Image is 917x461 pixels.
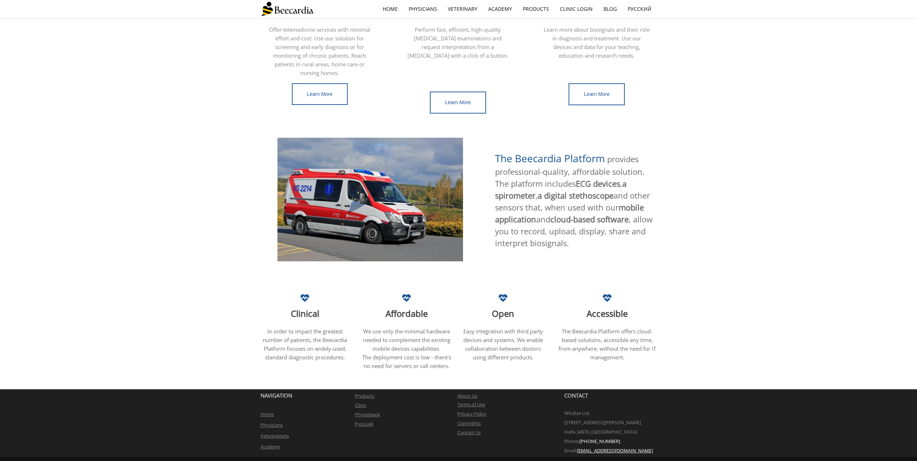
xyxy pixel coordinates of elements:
[544,26,650,59] span: Learn more about biosignals and their role in diagnosis and treatment. Use our devices and data f...
[564,410,590,416] span: Witalize Ltd.
[495,151,605,165] span: The Beecardia Platform
[430,92,486,114] a: Learn More
[261,411,274,417] a: Home
[577,447,653,454] a: [EMAIL_ADDRESS][DOMAIN_NAME]
[362,354,451,369] span: The deployment cost is low - there’s no need for servers or call centers.
[291,307,319,319] span: Clinical
[269,26,370,76] span: Offer telemedicine services with minimal effort and cost. Use our solution for screening and earl...
[564,392,588,399] span: CONTACT
[358,393,374,399] a: roducts
[584,91,610,97] span: Learn More
[355,393,358,399] a: P
[457,420,481,426] a: Copyrights
[261,443,280,450] a: Academy
[483,1,517,17] a: Academy
[517,1,555,17] a: Products
[558,328,656,361] span: The Beecardia Platform offers cloud-based solutions, accessible any time, from anywhere, without ...
[261,2,313,16] img: Beecardia
[569,83,625,105] a: Learn More
[463,328,543,361] span: Easy integration with third party devices and systems. We enable collaboration between doctors us...
[555,1,598,17] a: Clinic Login
[492,307,514,319] span: Open
[457,401,485,408] a: Terms of Use
[538,190,614,201] span: a digital stethoscope
[442,1,483,17] a: Veterinary
[355,402,366,408] a: Clinic
[622,1,657,17] a: Русский
[445,99,471,105] span: Learn More
[587,307,628,319] span: Accessible
[408,26,508,59] span: Perform fast, efficient, high-quality [MEDICAL_DATA] examinations and request interpretation from...
[564,429,637,435] span: Haifa 34970, [GEOGRAPHIC_DATA]
[576,178,620,189] span: ECG devices
[355,411,380,418] a: Physiobank
[403,1,442,17] a: Physicians
[261,392,292,399] span: NAVIGATION
[564,419,641,426] span: [STREET_ADDRESS][PERSON_NAME]
[307,91,333,97] span: Learn More
[355,421,373,427] a: Русский
[457,393,477,399] a: About Us
[363,328,450,352] span: We use only the minimal hardware needed to complement the existing mobile devices capabilities.
[579,438,620,444] span: [PHONE_NUMBER]
[550,214,629,225] span: cloud-based software
[261,422,283,428] a: Physicians
[386,307,428,319] span: Affordable
[292,83,348,105] a: Learn More
[457,411,486,417] a: Privacy Policy
[263,328,347,361] span: In order to impact the greatest number of patients, the Beecardia Platform focuses on widely-used...
[377,1,403,17] a: home
[598,1,622,17] a: Blog
[261,433,289,439] a: Veterinarians
[564,438,579,444] span: Phone:
[564,447,577,454] span: Email:
[457,429,481,436] a: Contact Us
